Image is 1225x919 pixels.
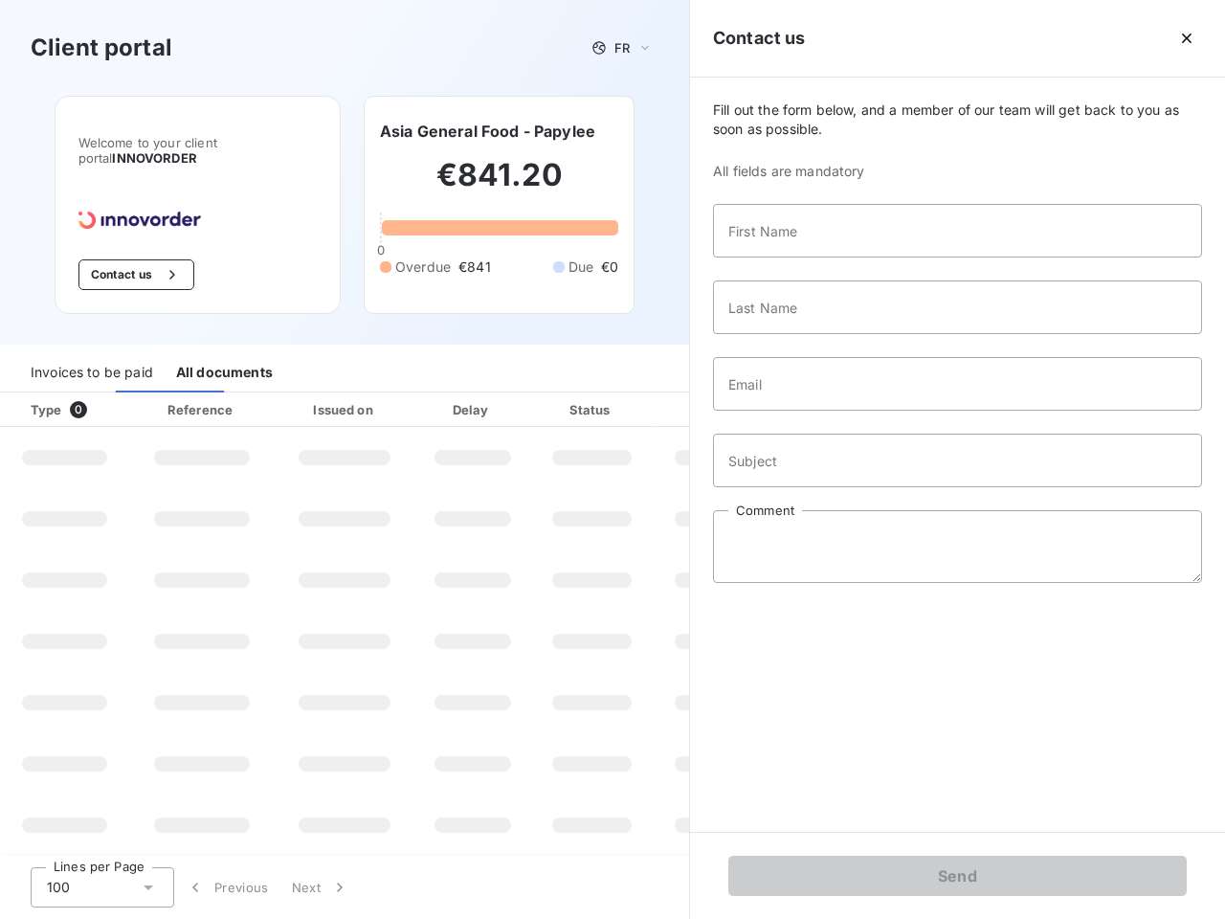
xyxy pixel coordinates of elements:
div: Status [535,400,649,419]
span: Due [568,258,593,277]
span: 0 [70,401,87,418]
button: Previous [174,867,280,908]
span: Fill out the form below, and a member of our team will get back to you as soon as possible. [713,101,1202,139]
span: Overdue [395,258,451,277]
span: 0 [377,242,385,258]
button: Send [728,856,1187,896]
button: Contact us [78,259,194,290]
input: placeholder [713,434,1202,487]
h2: €841.20 [380,156,618,213]
span: Welcome to your client portal [78,135,317,166]
span: All fields are mandatory [713,162,1202,181]
h5: Contact us [713,25,806,52]
div: Type [19,400,125,419]
h6: Asia General Food - Papylee [380,120,595,143]
h3: Client portal [31,31,172,65]
span: €0 [601,258,618,277]
input: placeholder [713,280,1202,334]
div: Reference [167,402,233,417]
span: €841 [458,258,491,277]
input: placeholder [713,204,1202,258]
span: FR [614,40,630,56]
img: Company logo [78,212,201,229]
div: All documents [176,352,273,392]
span: INNOVORDER [112,150,197,166]
input: placeholder [713,357,1202,411]
div: Invoices to be paid [31,352,153,392]
button: Next [280,867,361,908]
div: Delay [418,400,527,419]
span: 100 [47,878,70,897]
div: Issued on [278,400,411,419]
div: Amount [657,400,779,419]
